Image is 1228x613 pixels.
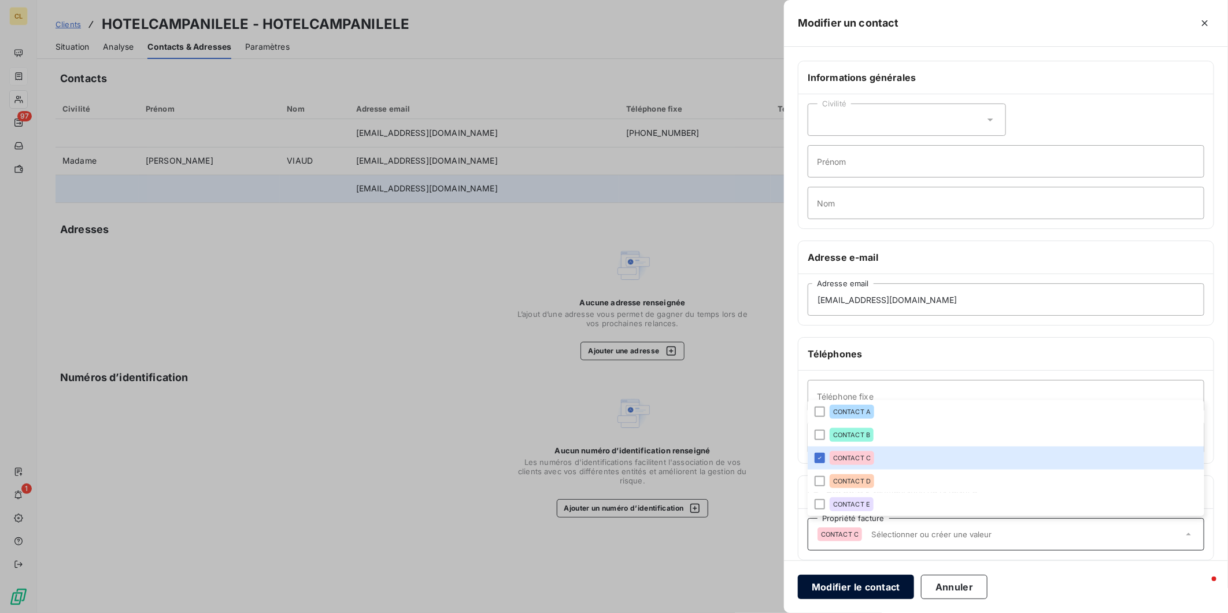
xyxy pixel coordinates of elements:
[833,501,870,508] span: CONTACT E
[808,250,1204,264] h6: Adresse e-mail
[808,187,1204,219] input: placeholder
[833,455,871,461] span: CONTACT C
[833,431,870,438] span: CONTACT B
[798,15,899,31] h5: Modifier un contact
[808,71,1204,84] h6: Informations générales
[798,575,914,599] button: Modifier le contact
[1189,574,1216,601] iframe: Intercom live chat
[808,380,1204,412] input: placeholder
[921,575,987,599] button: Annuler
[833,408,871,415] span: CONTACT A
[821,531,859,538] span: CONTACT C
[833,478,871,485] span: CONTACT D
[867,529,1183,540] input: Sélectionner ou créer une valeur
[808,145,1204,178] input: placeholder
[808,283,1204,316] input: placeholder
[808,347,1204,361] h6: Téléphones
